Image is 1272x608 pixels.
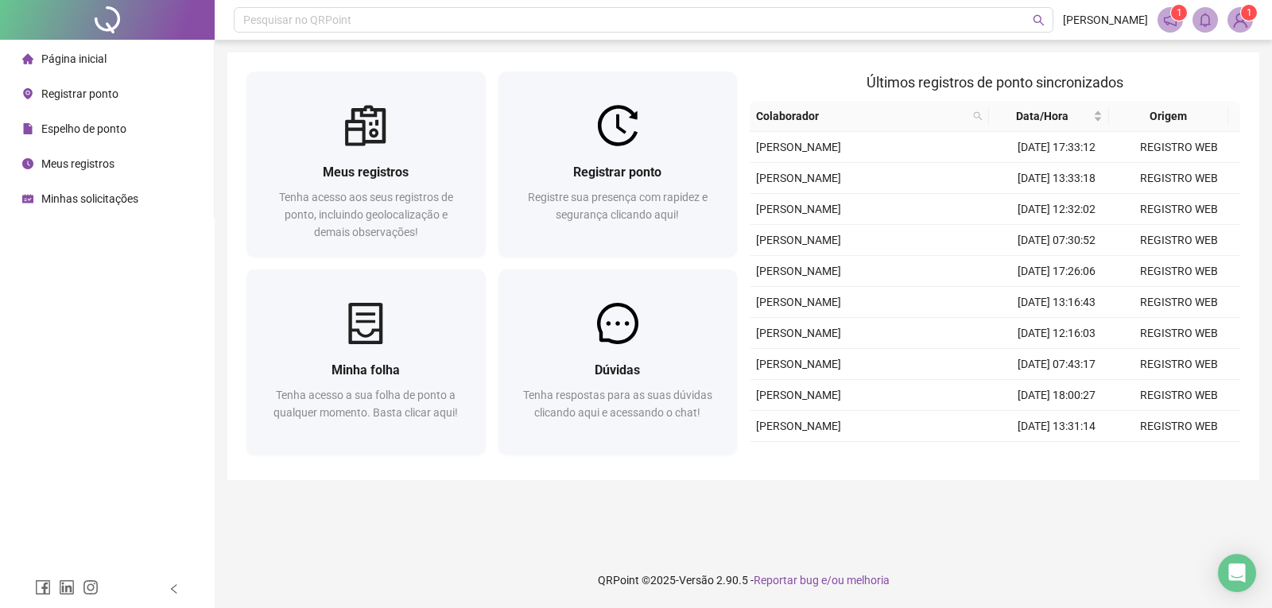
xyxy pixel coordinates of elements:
span: Minhas solicitações [41,192,138,205]
span: [PERSON_NAME] [756,203,841,215]
span: left [169,583,180,594]
span: linkedin [59,579,75,595]
span: file [22,123,33,134]
a: Meus registrosTenha acesso aos seus registros de ponto, incluindo geolocalização e demais observa... [246,72,486,257]
span: [PERSON_NAME] [756,327,841,339]
footer: QRPoint © 2025 - 2.90.5 - [215,552,1272,608]
td: REGISTRO WEB [1118,380,1240,411]
th: Data/Hora [989,101,1109,132]
td: [DATE] 13:33:18 [995,163,1118,194]
span: instagram [83,579,99,595]
td: [DATE] 07:43:17 [995,349,1118,380]
td: [DATE] 17:33:12 [995,132,1118,163]
th: Origem [1109,101,1229,132]
td: REGISTRO WEB [1118,163,1240,194]
span: Tenha acesso aos seus registros de ponto, incluindo geolocalização e demais observações! [279,191,453,238]
td: [DATE] 12:32:02 [995,194,1118,225]
td: [DATE] 12:27:23 [995,442,1118,473]
span: clock-circle [22,158,33,169]
span: Meus registros [323,165,409,180]
sup: 1 [1171,5,1187,21]
td: [DATE] 07:30:52 [995,225,1118,256]
span: [PERSON_NAME] [756,172,841,184]
span: [PERSON_NAME] [756,141,841,153]
td: REGISTRO WEB [1118,256,1240,287]
span: Colaborador [756,107,967,125]
img: 87213 [1228,8,1252,32]
span: notification [1163,13,1177,27]
span: Versão [679,574,714,587]
td: [DATE] 13:31:14 [995,411,1118,442]
td: REGISTRO WEB [1118,411,1240,442]
span: [PERSON_NAME] [1063,11,1148,29]
td: [DATE] 17:26:06 [995,256,1118,287]
td: REGISTRO WEB [1118,318,1240,349]
a: DúvidasTenha respostas para as suas dúvidas clicando aqui e acessando o chat! [498,269,738,455]
span: home [22,53,33,64]
td: REGISTRO WEB [1118,132,1240,163]
td: REGISTRO WEB [1118,349,1240,380]
span: Tenha respostas para as suas dúvidas clicando aqui e acessando o chat! [523,389,712,419]
span: [PERSON_NAME] [756,420,841,432]
span: [PERSON_NAME] [756,265,841,277]
span: facebook [35,579,51,595]
span: Espelho de ponto [41,122,126,135]
span: Reportar bug e/ou melhoria [754,574,890,587]
td: [DATE] 13:16:43 [995,287,1118,318]
span: environment [22,88,33,99]
span: [PERSON_NAME] [756,389,841,401]
span: [PERSON_NAME] [756,234,841,246]
td: REGISTRO WEB [1118,442,1240,473]
span: 1 [1177,7,1182,18]
span: Registrar ponto [573,165,661,180]
span: Página inicial [41,52,107,65]
span: 1 [1247,7,1252,18]
div: Open Intercom Messenger [1218,554,1256,592]
sup: Atualize o seu contato no menu Meus Dados [1241,5,1257,21]
td: REGISTRO WEB [1118,287,1240,318]
span: schedule [22,193,33,204]
td: REGISTRO WEB [1118,194,1240,225]
td: [DATE] 18:00:27 [995,380,1118,411]
a: Registrar pontoRegistre sua presença com rapidez e segurança clicando aqui! [498,72,738,257]
span: Tenha acesso a sua folha de ponto a qualquer momento. Basta clicar aqui! [273,389,458,419]
span: [PERSON_NAME] [756,358,841,370]
span: [PERSON_NAME] [756,296,841,308]
a: Minha folhaTenha acesso a sua folha de ponto a qualquer momento. Basta clicar aqui! [246,269,486,455]
td: [DATE] 12:16:03 [995,318,1118,349]
span: Registre sua presença com rapidez e segurança clicando aqui! [528,191,708,221]
span: Registrar ponto [41,87,118,100]
span: Últimos registros de ponto sincronizados [867,74,1123,91]
span: search [973,111,983,121]
span: bell [1198,13,1212,27]
span: Dúvidas [595,362,640,378]
td: REGISTRO WEB [1118,225,1240,256]
span: Minha folha [332,362,400,378]
span: Data/Hora [995,107,1090,125]
span: search [970,104,986,128]
span: search [1033,14,1045,26]
span: Meus registros [41,157,114,170]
